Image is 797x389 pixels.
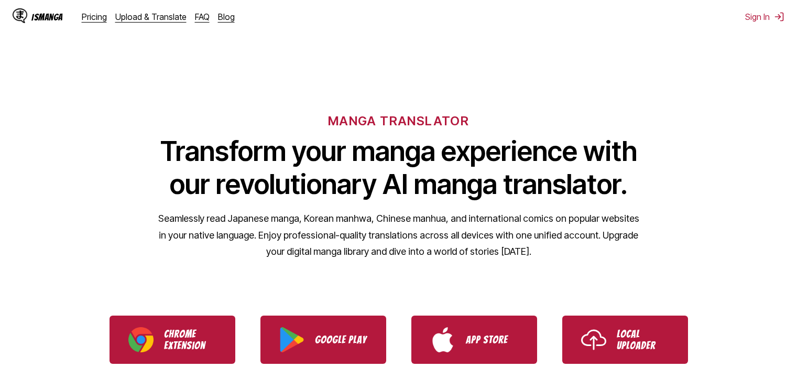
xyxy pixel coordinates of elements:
[617,328,669,351] p: Local Uploader
[581,327,606,352] img: Upload icon
[164,328,216,351] p: Chrome Extension
[430,327,455,352] img: App Store logo
[279,327,304,352] img: Google Play logo
[411,316,537,364] a: Download IsManga from App Store
[562,316,688,364] a: Use IsManga Local Uploader
[82,12,107,22] a: Pricing
[13,8,27,23] img: IsManga Logo
[466,334,518,345] p: App Store
[158,135,640,201] h1: Transform your manga experience with our revolutionary AI manga translator.
[158,210,640,260] p: Seamlessly read Japanese manga, Korean manhwa, Chinese manhua, and international comics on popula...
[110,316,235,364] a: Download IsManga Chrome Extension
[115,12,187,22] a: Upload & Translate
[195,12,210,22] a: FAQ
[328,113,469,128] h6: MANGA TRANSLATOR
[260,316,386,364] a: Download IsManga from Google Play
[128,327,154,352] img: Chrome logo
[31,12,63,22] div: IsManga
[315,334,367,345] p: Google Play
[218,12,235,22] a: Blog
[745,12,784,22] button: Sign In
[774,12,784,22] img: Sign out
[13,8,82,25] a: IsManga LogoIsManga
